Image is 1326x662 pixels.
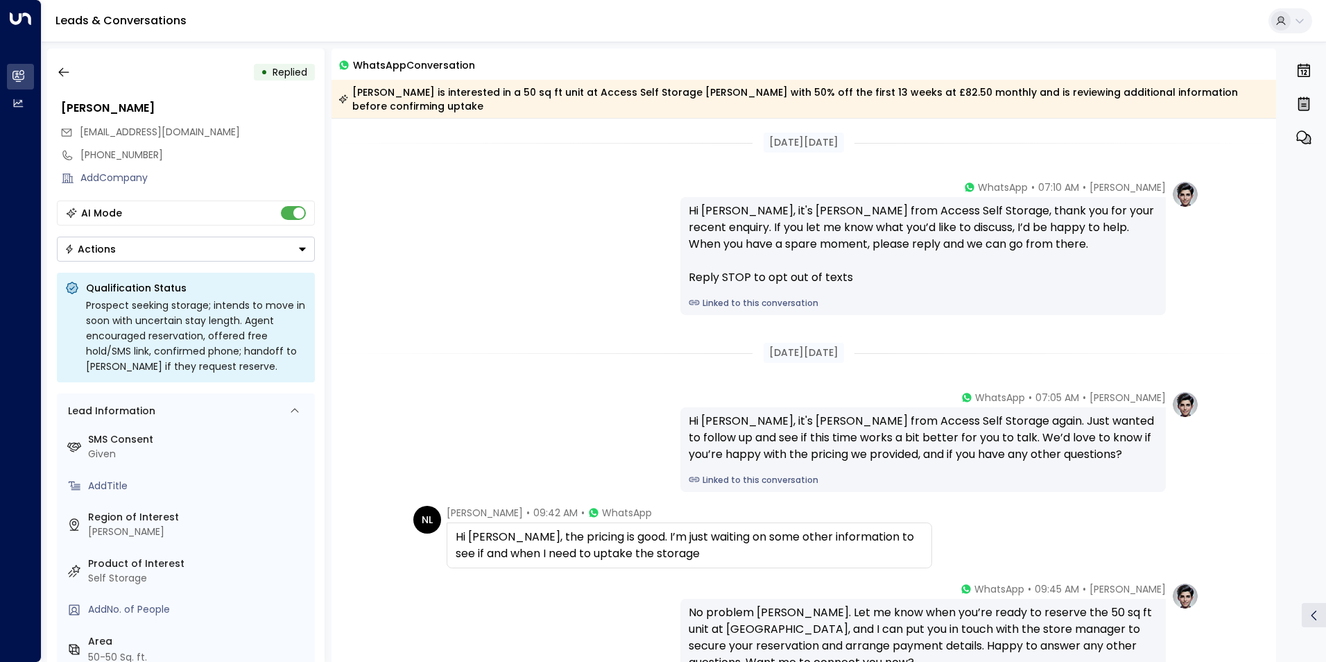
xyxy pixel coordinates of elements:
div: [PERSON_NAME] [88,525,309,539]
span: [PERSON_NAME] [1090,180,1166,194]
span: 09:42 AM [533,506,578,520]
span: WhatsApp [602,506,652,520]
span: Replied [273,65,307,79]
span: [PERSON_NAME] [1090,391,1166,405]
span: WhatsApp [974,582,1024,596]
div: • [261,60,268,85]
img: profile-logo.png [1171,582,1199,610]
p: Qualification Status [86,281,307,295]
label: Region of Interest [88,510,309,525]
label: SMS Consent [88,432,309,447]
span: WhatsApp [978,180,1028,194]
span: • [581,506,585,520]
div: Lead Information [63,404,155,418]
div: [PERSON_NAME] [61,100,315,117]
div: [PHONE_NUMBER] [80,148,315,162]
div: [DATE][DATE] [764,133,844,153]
span: [PERSON_NAME] [1090,582,1166,596]
span: • [1083,582,1086,596]
span: [EMAIL_ADDRESS][DOMAIN_NAME] [80,125,240,139]
button: Actions [57,237,315,262]
div: Prospect seeking storage; intends to move in soon with uncertain stay length. Agent encouraged re... [86,298,307,374]
a: Linked to this conversation [689,474,1157,486]
div: [PERSON_NAME] is interested in a 50 sq ft unit at Access Self Storage [PERSON_NAME] with 50% off ... [338,85,1268,113]
span: [PERSON_NAME] [447,506,523,520]
div: Button group with a nested menu [57,237,315,262]
div: Hi [PERSON_NAME], the pricing is good. I’m just waiting on some other information to see if and w... [456,529,923,562]
div: NL [413,506,441,534]
span: • [1083,180,1086,194]
span: • [526,506,530,520]
label: Product of Interest [88,557,309,571]
img: profile-logo.png [1171,180,1199,208]
a: Leads & Conversations [55,12,187,28]
img: profile-logo.png [1171,391,1199,418]
div: Self Storage [88,571,309,586]
span: WhatsApp [975,391,1025,405]
div: Hi [PERSON_NAME], it's [PERSON_NAME] from Access Self Storage, thank you for your recent enquiry.... [689,203,1157,286]
div: Given [88,447,309,461]
div: AddTitle [88,479,309,493]
div: Actions [64,243,116,255]
span: nickilaver@hotmail.com [80,125,240,139]
span: 09:45 AM [1035,582,1079,596]
label: Area [88,634,309,649]
a: Linked to this conversation [689,297,1157,309]
span: 07:10 AM [1038,180,1079,194]
div: AI Mode [81,206,122,220]
span: • [1083,391,1086,405]
span: • [1028,582,1031,596]
span: • [1031,180,1035,194]
div: Hi [PERSON_NAME], it's [PERSON_NAME] from Access Self Storage again. Just wanted to follow up and... [689,413,1157,463]
span: WhatsApp Conversation [353,57,475,73]
div: AddNo. of People [88,602,309,617]
span: • [1028,391,1032,405]
div: AddCompany [80,171,315,185]
span: 07:05 AM [1035,391,1079,405]
div: [DATE][DATE] [764,343,844,363]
